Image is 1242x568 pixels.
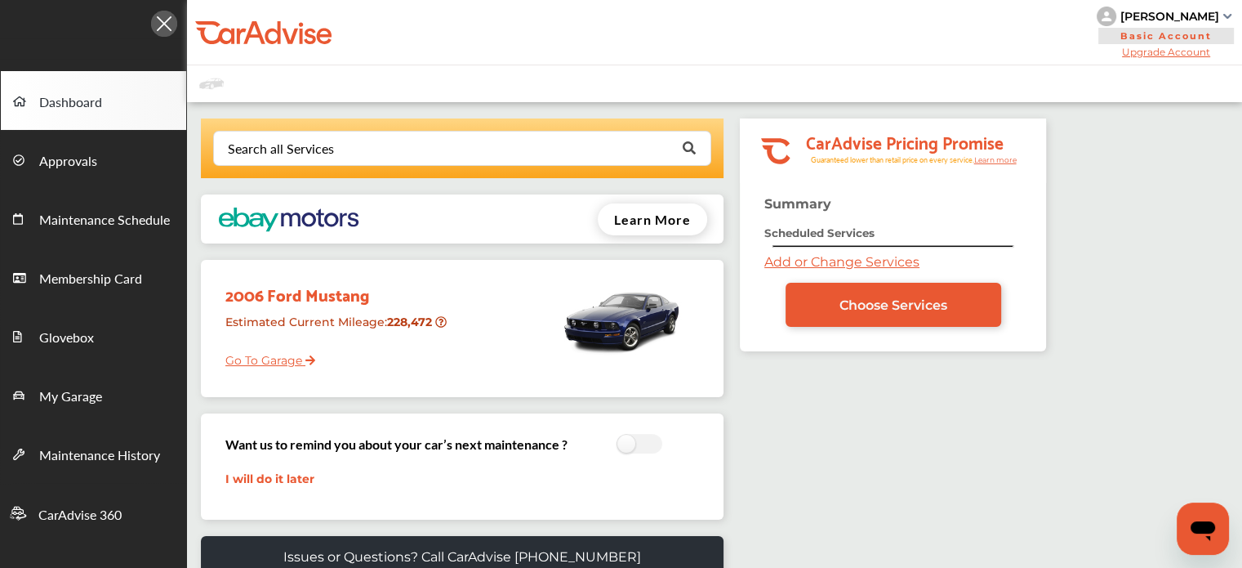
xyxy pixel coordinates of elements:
img: placeholder_car.fcab19be.svg [199,74,224,94]
span: Maintenance History [39,445,160,467]
tspan: Learn more [973,155,1017,164]
span: Membership Card [39,269,142,290]
span: Choose Services [839,297,947,313]
iframe: Button to launch messaging window [1177,503,1229,555]
a: Go To Garage [213,341,315,372]
a: Membership Card [1,248,186,306]
img: knH8PDtVvWoAbQRylUukY18CTiRevjo20fAtgn5MLBQj4uumYvk2MzTtcAIzfGAtb1XOLVMAvhLuqoNAbL4reqehy0jehNKdM... [1097,7,1116,26]
span: Learn More [615,210,691,229]
strong: Summary [764,196,831,212]
p: Issues or Questions? Call CarAdvise [PHONE_NUMBER] [283,549,641,565]
span: Glovebox [39,328,94,349]
img: Icon.5fd9dcc7.svg [151,11,177,37]
strong: 228,472 [387,315,435,329]
a: I will do it later [225,472,314,486]
a: Maintenance Schedule [1,189,186,248]
span: Maintenance Schedule [39,210,170,231]
a: Choose Services [786,283,1001,327]
a: Add or Change Services [764,254,919,270]
h3: Want us to remind you about your car’s next maintenance ? [225,435,571,454]
div: Search all Services [228,142,334,155]
a: Glovebox [1,306,186,365]
div: Estimated Current Mileage : [213,308,452,350]
a: Maintenance History [1,424,186,483]
a: Dashboard [1,71,186,130]
strong: Scheduled Services [764,226,875,239]
a: Approvals [1,130,186,189]
img: mobile_2798_st0640_046.jpg [552,268,691,374]
span: CarAdvise 360 [38,505,122,526]
span: Basic Account [1098,28,1234,44]
span: Upgrade Account [1097,46,1235,58]
tspan: CarAdvise Pricing Promise [805,127,1003,156]
span: Dashboard [39,92,102,114]
span: Approvals [39,151,97,172]
a: My Garage [1,365,186,424]
div: [PERSON_NAME] [1120,9,1219,24]
span: My Garage [39,387,102,408]
div: 2006 Ford Mustang [213,268,452,308]
img: sCxJUJ+qAmfqhQGDUl18vwLg4ZYJ6CxN7XmbOMBAAAAAElFTkSuQmCC [1223,14,1231,19]
tspan: Guaranteed lower than retail price on every service. [810,154,973,165]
